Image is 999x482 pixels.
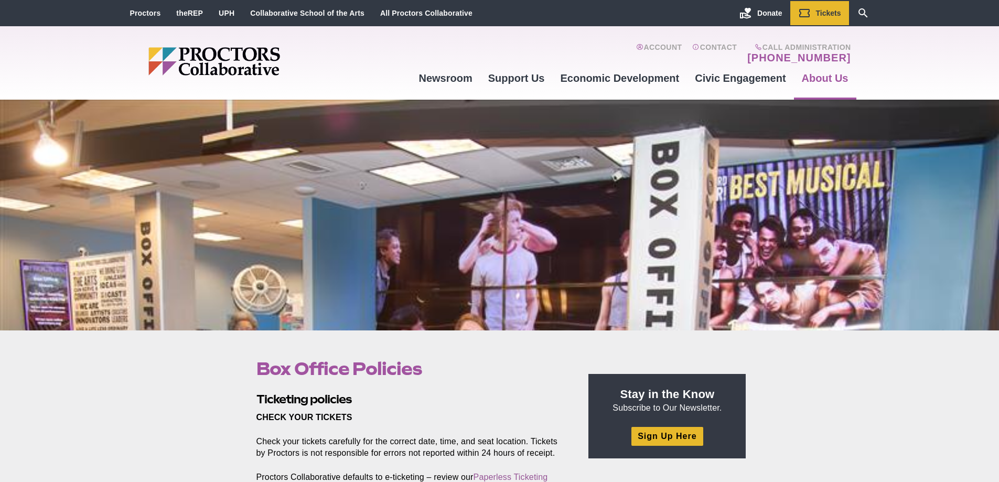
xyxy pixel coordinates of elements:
[687,64,793,92] a: Civic Engagement
[601,387,733,414] p: Subscribe to Our Newsletter.
[256,413,352,422] strong: CHECK YOUR TICKETS
[744,43,851,51] span: Call Administration
[411,64,480,92] a: Newsroom
[747,51,851,64] a: [PHONE_NUMBER]
[380,9,472,17] a: All Proctors Collaborative
[130,9,161,17] a: Proctors
[620,388,715,401] strong: Stay in the Know
[794,64,856,92] a: About Us
[816,9,841,17] span: Tickets
[256,359,565,379] h1: Box Office Policies
[148,47,361,76] img: Proctors logo
[219,9,234,17] a: UPH
[790,1,849,25] a: Tickets
[636,43,682,64] a: Account
[480,64,553,92] a: Support Us
[256,391,565,408] h2: Ticketing policies
[631,427,703,445] a: Sign Up Here
[553,64,688,92] a: Economic Development
[176,9,203,17] a: theREP
[732,1,790,25] a: Donate
[692,43,737,64] a: Contact
[256,436,565,459] p: Check your tickets carefully for the correct date, time, and seat location. Tickets by Proctors i...
[849,1,877,25] a: Search
[757,9,782,17] span: Donate
[250,9,364,17] a: Collaborative School of the Arts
